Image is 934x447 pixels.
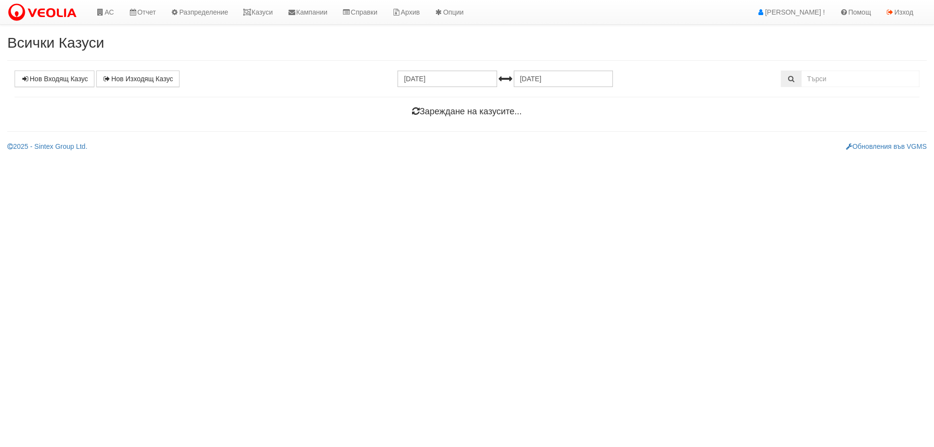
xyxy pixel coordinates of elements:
[846,143,927,150] a: Обновления във VGMS
[15,107,919,117] h4: Зареждане на казусите...
[7,143,88,150] a: 2025 - Sintex Group Ltd.
[801,71,919,87] input: Търсене по Идентификатор, Бл/Вх/Ап, Тип, Описание, Моб. Номер, Имейл, Файл, Коментар,
[96,71,180,87] a: Нов Изходящ Казус
[15,71,94,87] a: Нов Входящ Казус
[7,35,927,51] h2: Всички Казуси
[7,2,81,23] img: VeoliaLogo.png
